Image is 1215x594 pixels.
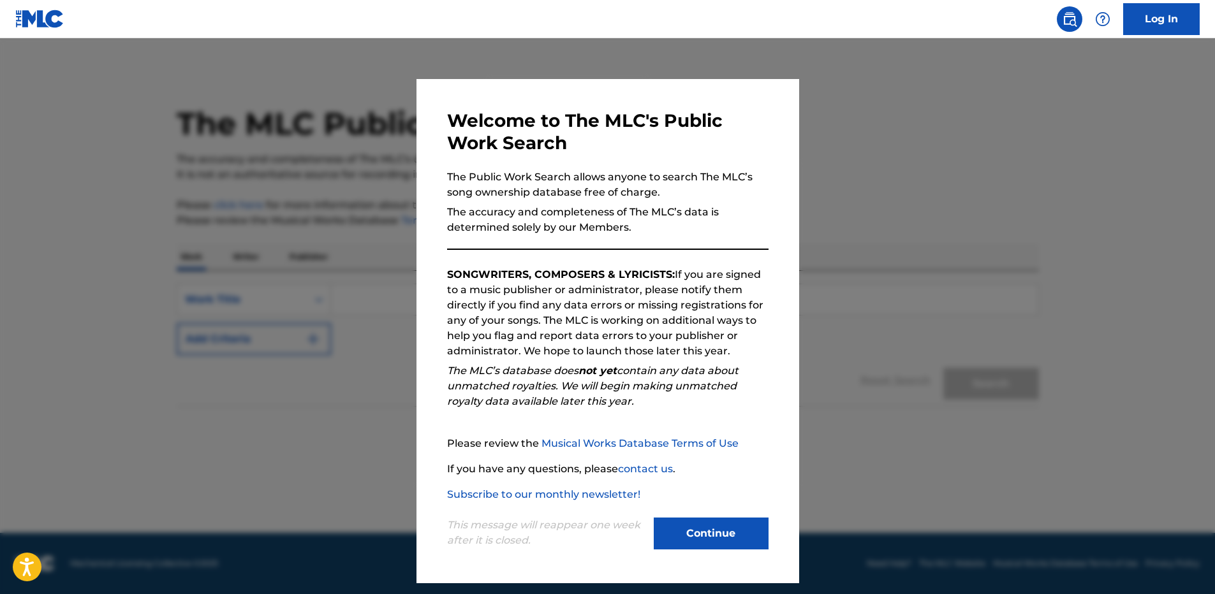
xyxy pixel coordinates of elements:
[618,463,673,475] a: contact us
[447,110,769,154] h3: Welcome to The MLC's Public Work Search
[447,268,675,280] strong: SONGWRITERS, COMPOSERS & LYRICISTS:
[447,488,640,500] a: Subscribe to our monthly newsletter!
[447,267,769,359] p: If you are signed to a music publisher or administrator, please notify them directly if you find ...
[447,205,769,235] p: The accuracy and completeness of The MLC’s data is determined solely by our Members.
[1057,6,1082,32] a: Public Search
[447,461,769,477] p: If you have any questions, please .
[447,170,769,200] p: The Public Work Search allows anyone to search The MLC’s song ownership database free of charge.
[578,365,617,377] strong: not yet
[447,365,739,407] em: The MLC’s database does contain any data about unmatched royalties. We will begin making unmatche...
[1151,533,1215,594] iframe: Chat Widget
[1090,6,1116,32] div: Help
[1062,11,1077,27] img: search
[541,437,739,449] a: Musical Works Database Terms of Use
[447,518,646,548] p: This message will reappear one week after it is closed.
[1123,3,1200,35] a: Log In
[447,436,769,451] p: Please review the
[15,10,64,28] img: MLC Logo
[654,518,769,549] button: Continue
[1095,11,1110,27] img: help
